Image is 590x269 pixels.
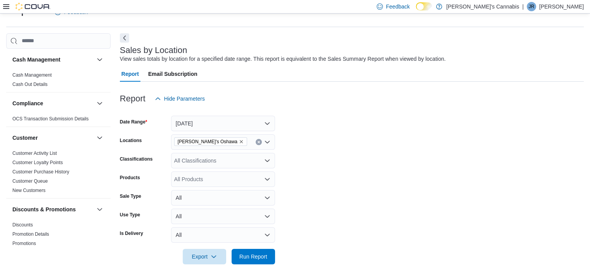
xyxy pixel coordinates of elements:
a: Promotions [12,241,36,246]
div: Jake Reilly [527,2,536,11]
button: Compliance [95,99,104,108]
button: Next [120,33,129,43]
span: Export [187,249,221,264]
span: Email Subscription [148,66,197,82]
span: [PERSON_NAME]'s Oshawa [178,138,237,146]
a: Discounts [12,222,33,228]
button: Run Report [232,249,275,264]
div: View sales totals by location for a specified date range. This report is equivalent to the Sales ... [120,55,446,63]
button: All [171,190,275,206]
button: Cash Management [12,56,93,63]
button: Clear input [256,139,262,145]
button: Customer [95,133,104,142]
button: Discounts & Promotions [95,205,104,214]
span: Promotion Details [12,231,49,237]
div: Customer [6,149,111,198]
label: Products [120,175,140,181]
a: Customer Queue [12,178,48,184]
h3: Report [120,94,145,103]
button: Open list of options [264,158,270,164]
span: Run Report [239,253,267,260]
a: Promotion Details [12,231,49,237]
p: | [522,2,524,11]
button: Remove MaryJane's Oshawa from selection in this group [239,139,244,144]
p: [PERSON_NAME]'s Cannabis [446,2,519,11]
p: [PERSON_NAME] [539,2,584,11]
span: New Customers [12,187,45,194]
label: Is Delivery [120,230,143,236]
button: Open list of options [264,139,270,145]
button: Customer [12,134,93,142]
span: Customer Activity List [12,150,57,156]
button: Open list of options [264,176,270,182]
label: Date Range [120,119,147,125]
h3: Compliance [12,99,43,107]
h3: Customer [12,134,38,142]
a: Cash Out Details [12,82,48,87]
input: Dark Mode [416,2,432,10]
a: OCS Transaction Submission Details [12,116,89,122]
button: Discounts & Promotions [12,206,93,213]
span: Discounts [12,222,33,228]
span: MaryJane's Oshawa [174,137,247,146]
button: All [171,209,275,224]
a: Cash Management [12,72,52,78]
button: Hide Parameters [152,91,208,106]
a: New Customers [12,188,45,193]
img: Cova [16,3,50,10]
label: Use Type [120,212,140,218]
span: Feedback [386,3,410,10]
span: Customer Queue [12,178,48,184]
button: Export [183,249,226,264]
label: Sale Type [120,193,141,199]
a: Customer Activity List [12,151,57,156]
label: Classifications [120,156,153,162]
h3: Discounts & Promotions [12,206,76,213]
h3: Sales by Location [120,46,187,55]
button: All [171,227,275,243]
div: Compliance [6,114,111,127]
a: Customer Purchase History [12,169,69,175]
span: Hide Parameters [164,95,205,103]
label: Locations [120,137,142,144]
span: Cash Out Details [12,81,48,87]
div: Cash Management [6,70,111,92]
span: JR [529,2,535,11]
h3: Cash Management [12,56,61,63]
button: Cash Management [95,55,104,64]
div: Discounts & Promotions [6,220,111,251]
button: Compliance [12,99,93,107]
a: Customer Loyalty Points [12,160,63,165]
span: Report [121,66,139,82]
button: [DATE] [171,116,275,131]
